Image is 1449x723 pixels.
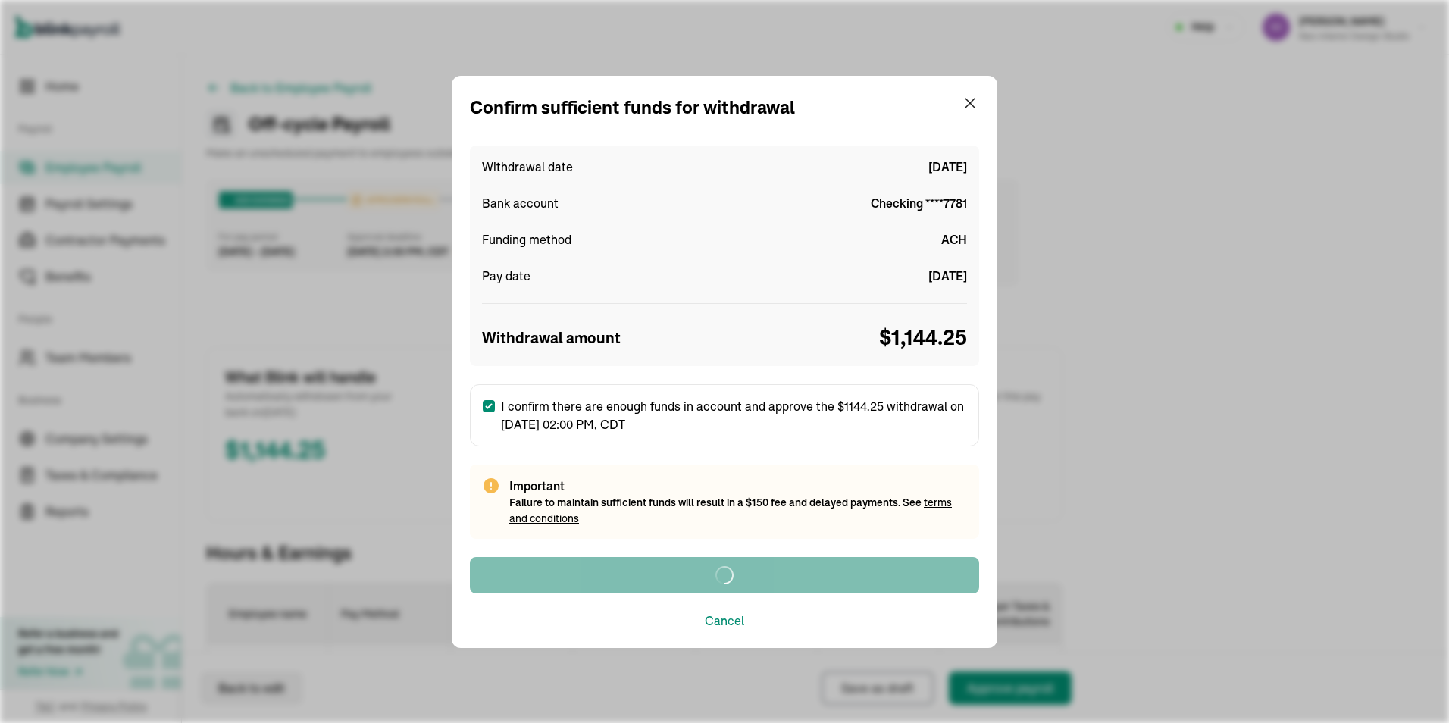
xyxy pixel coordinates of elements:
[509,496,952,525] span: Failure to maintain sufficient funds will result in a $150 fee and delayed payments. See
[928,267,967,285] span: [DATE]
[482,327,621,349] span: Withdrawal amount
[509,496,952,525] a: terms and conditions
[482,267,530,285] span: Pay date
[482,194,559,212] span: Bank account
[715,566,734,584] img: loader
[482,158,573,176] span: Withdrawal date
[483,400,495,412] input: I confirm there are enough funds in account and approve the $1144.25 withdrawal on [DATE] 02:00 P...
[941,230,967,249] span: ACH
[482,230,571,249] span: Funding method
[509,477,967,495] span: Important
[470,94,795,121] div: Confirm sufficient funds for withdrawal
[470,384,979,446] label: I confirm there are enough funds in account and approve the $1144.25 withdrawal on [DATE] 02:00 P...
[705,612,744,630] button: Cancel
[928,158,967,176] span: [DATE]
[879,322,967,354] span: $ 1,144.25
